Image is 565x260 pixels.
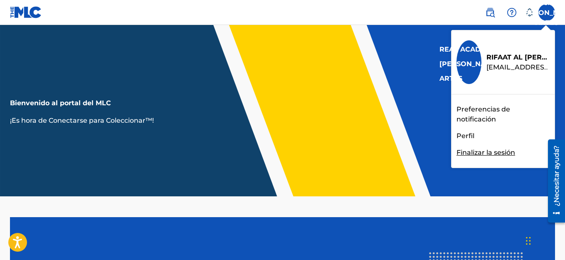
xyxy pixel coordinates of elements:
[482,4,498,21] a: Búsqueda pública
[439,45,499,82] font: REAL ACADEMIA [PERSON_NAME] ARTES
[507,7,517,17] img: ayuda
[10,99,111,107] font: Bienvenido al portal del MLC
[456,132,474,140] font: Perfil
[485,7,495,17] img: buscar
[456,105,510,123] font: Preferencias de notificación
[486,53,511,61] font: RIFAAT
[538,4,555,21] div: Menú de usuario
[456,104,550,124] a: Preferencias de notificación
[526,228,531,253] div: Arrastrar
[10,6,42,18] img: Logotipo del MLC
[503,4,520,21] div: Ayuda
[486,52,550,62] p: RIFAAT AL KADAMANI
[456,131,474,141] a: Perfil
[542,136,565,226] iframe: Centro de recursos
[486,62,550,72] p: rifaatmusic@gmail.com
[10,116,154,124] font: ¡Es hora de Conectarse para Coleccionar™!
[523,220,565,260] iframe: Widget de chat
[456,149,515,156] font: Finalizar la sesión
